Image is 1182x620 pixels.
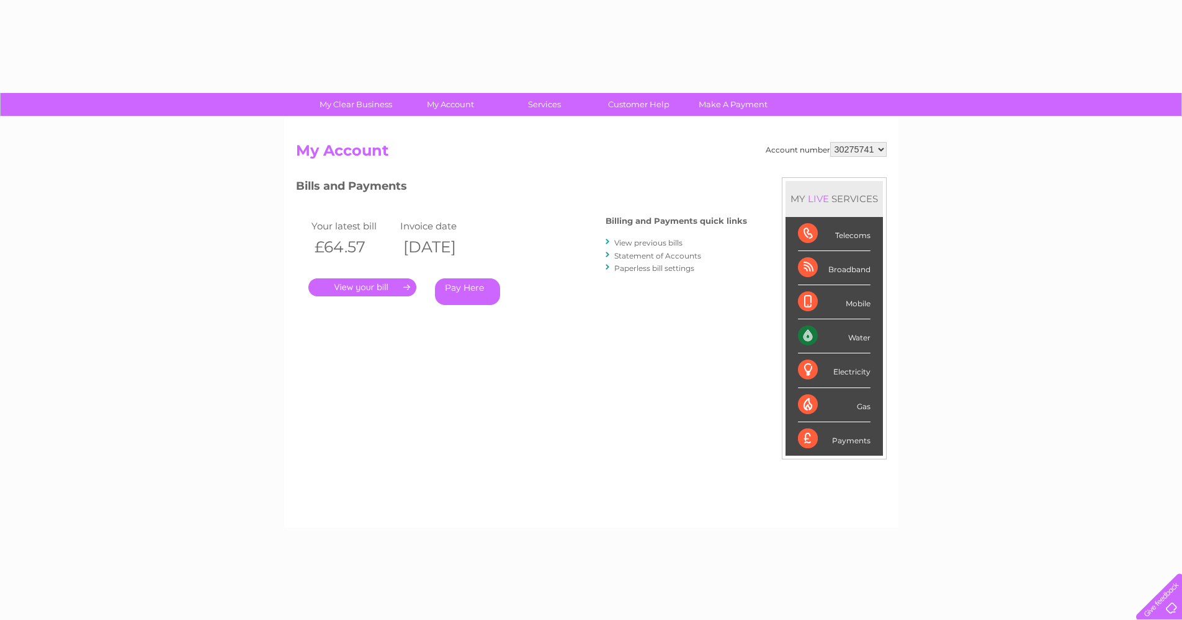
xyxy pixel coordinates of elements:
[614,263,694,273] a: Paperless bill settings
[798,285,871,319] div: Mobile
[614,251,701,260] a: Statement of Accounts
[397,218,486,234] td: Invoice date
[493,93,596,116] a: Services
[798,319,871,353] div: Water
[766,142,887,157] div: Account number
[305,93,407,116] a: My Clear Business
[588,93,690,116] a: Customer Help
[786,181,883,216] div: MY SERVICES
[798,422,871,456] div: Payments
[308,218,398,234] td: Your latest bill
[682,93,784,116] a: Make A Payment
[308,234,398,260] th: £64.57
[397,234,486,260] th: [DATE]
[308,278,416,296] a: .
[805,193,831,205] div: LIVE
[798,388,871,422] div: Gas
[798,217,871,251] div: Telecoms
[798,251,871,285] div: Broadband
[399,93,501,116] a: My Account
[614,238,683,247] a: View previous bills
[798,353,871,387] div: Electricity
[435,278,500,305] a: Pay Here
[296,177,747,199] h3: Bills and Payments
[606,216,747,226] h4: Billing and Payments quick links
[296,142,887,166] h2: My Account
